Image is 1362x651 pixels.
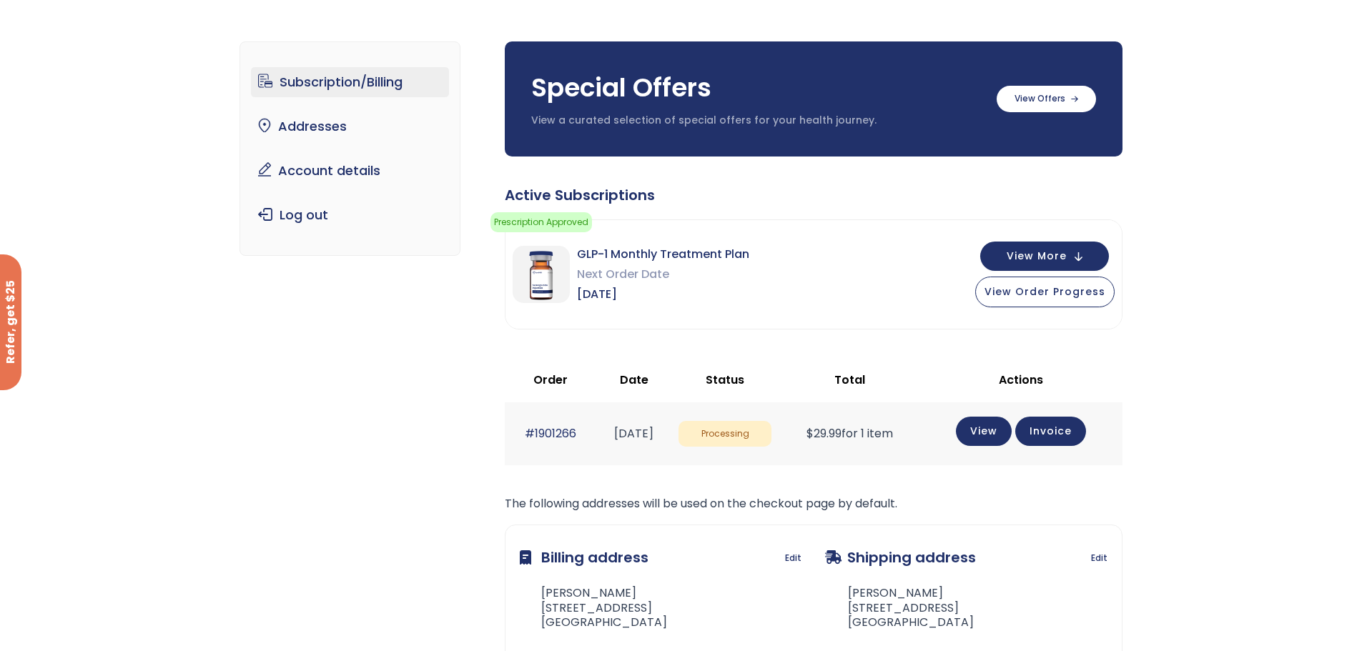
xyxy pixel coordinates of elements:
[505,185,1122,205] div: Active Subscriptions
[999,372,1043,388] span: Actions
[834,372,865,388] span: Total
[520,586,667,630] address: [PERSON_NAME] [STREET_ADDRESS] [GEOGRAPHIC_DATA]
[577,284,749,304] span: [DATE]
[985,284,1105,299] span: View Order Progress
[956,417,1012,446] a: View
[706,372,744,388] span: Status
[779,402,920,464] td: for 1 item
[520,540,648,575] h3: Billing address
[975,277,1115,307] button: View Order Progress
[531,114,982,128] p: View a curated selection of special offers for your health journey.
[251,67,449,97] a: Subscription/Billing
[251,156,449,186] a: Account details
[806,425,814,442] span: $
[1015,417,1086,446] a: Invoice
[240,41,460,256] nav: Account pages
[525,425,576,442] a: #1901266
[251,111,449,141] a: Addresses
[533,372,568,388] span: Order
[490,212,592,232] span: Prescription Approved
[825,586,974,630] address: [PERSON_NAME] [STREET_ADDRESS] [GEOGRAPHIC_DATA]
[505,494,1122,514] p: The following addresses will be used on the checkout page by default.
[1091,548,1107,568] a: Edit
[1007,252,1067,261] span: View More
[806,425,842,442] span: 29.99
[577,264,749,284] span: Next Order Date
[251,200,449,230] a: Log out
[980,242,1109,271] button: View More
[825,540,976,575] h3: Shipping address
[577,244,749,264] span: GLP-1 Monthly Treatment Plan
[785,548,801,568] a: Edit
[531,70,982,106] h3: Special Offers
[614,425,653,442] time: [DATE]
[620,372,648,388] span: Date
[678,421,771,447] span: Processing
